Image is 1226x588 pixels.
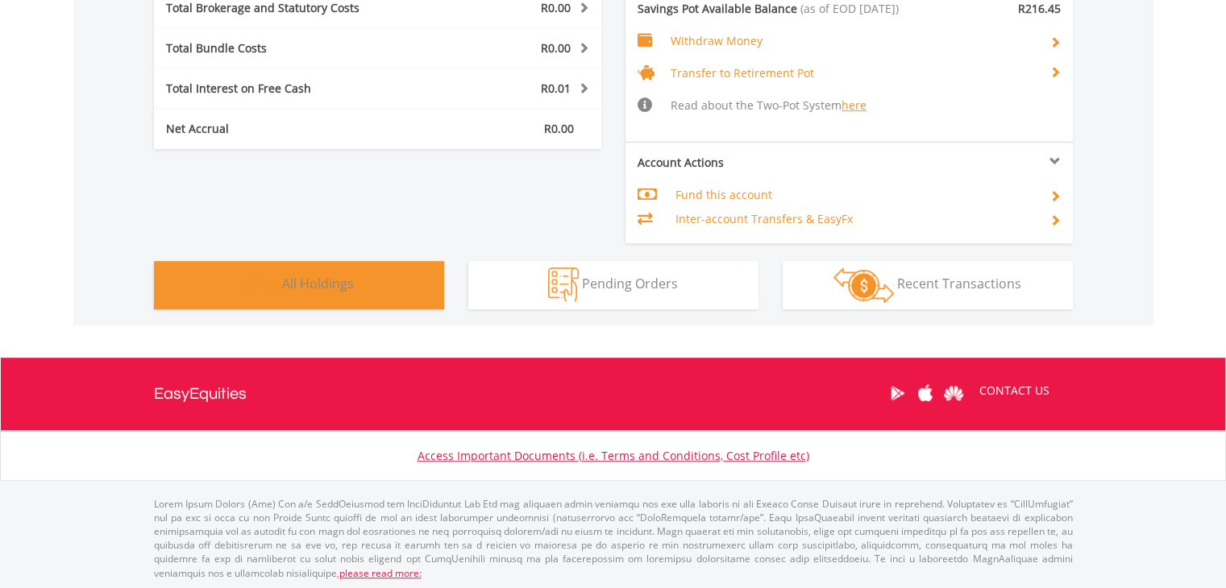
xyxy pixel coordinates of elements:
[282,275,354,292] span: All Holdings
[541,40,571,56] span: R0.00
[154,497,1073,580] p: Lorem Ipsum Dolors (Ame) Con a/e SeddOeiusmod tem InciDiduntut Lab Etd mag aliquaen admin veniamq...
[833,267,894,303] img: transactions-zar-wht.png
[783,261,1073,309] button: Recent Transactions
[544,121,574,136] span: R0.00
[548,267,579,302] img: pending_instructions-wht.png
[968,368,1061,413] a: CONTACT US
[675,207,1037,231] td: Inter-account Transfers & EasyFx
[675,183,1037,207] td: Fund this account
[468,261,758,309] button: Pending Orders
[897,275,1021,292] span: Recent Transactions
[638,1,797,16] span: Savings Pot Available Balance
[154,40,415,56] div: Total Bundle Costs
[339,566,422,580] a: please read more:
[625,155,850,171] div: Account Actions
[961,1,1073,17] div: R216.45
[671,97,867,113] span: Read about the Two-Pot System
[940,368,968,418] a: Huawei
[418,448,809,463] a: Access Important Documents (i.e. Terms and Conditions, Cost Profile etc)
[154,81,415,97] div: Total Interest on Free Cash
[800,1,899,16] span: (as of EOD [DATE])
[912,368,940,418] a: Apple
[154,358,247,430] a: EasyEquities
[842,97,867,113] a: here
[582,275,678,292] span: Pending Orders
[154,261,444,309] button: All Holdings
[244,267,279,302] img: holdings-wht.png
[154,121,415,137] div: Net Accrual
[883,368,912,418] a: Google Play
[541,81,571,96] span: R0.01
[671,65,814,81] span: Transfer to Retirement Pot
[671,33,763,48] span: Withdraw Money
